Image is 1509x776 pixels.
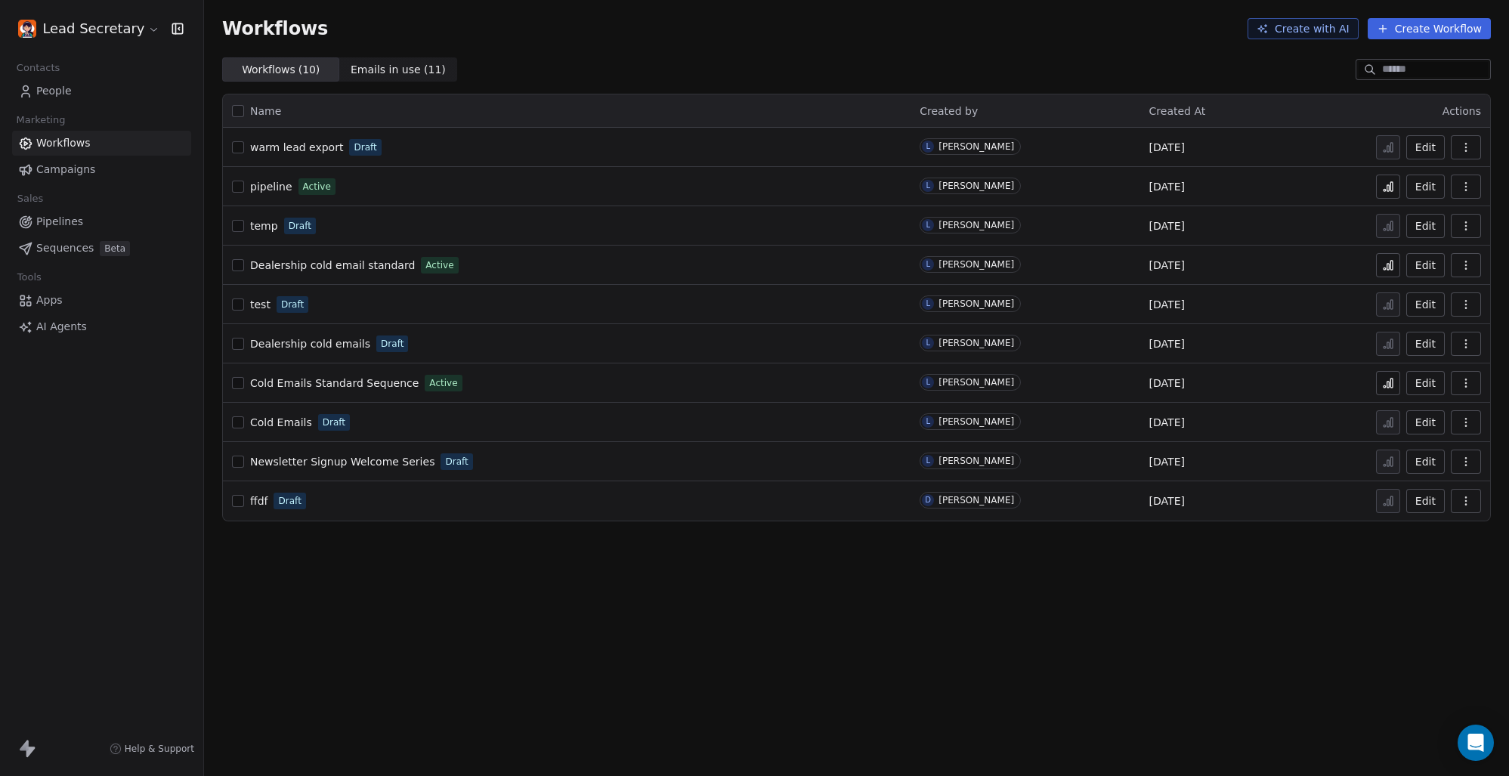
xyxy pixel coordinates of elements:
div: Open Intercom Messenger [1458,725,1494,761]
span: temp [250,220,278,232]
div: [PERSON_NAME] [938,377,1014,388]
a: Dealership cold email standard [250,258,415,273]
div: L [926,141,930,153]
span: [DATE] [1149,493,1185,509]
a: warm lead export [250,140,343,155]
div: L [926,258,930,271]
div: [PERSON_NAME] [938,495,1014,505]
span: Active [303,180,331,193]
span: Created by [920,105,978,117]
span: [DATE] [1149,336,1185,351]
a: Dealership cold emails [250,336,370,351]
button: Edit [1406,292,1445,317]
button: Create with AI [1248,18,1359,39]
div: [PERSON_NAME] [938,220,1014,230]
span: Draft [281,298,304,311]
div: [PERSON_NAME] [938,298,1014,309]
span: Lead Secretary [42,19,144,39]
button: Edit [1406,253,1445,277]
div: [PERSON_NAME] [938,338,1014,348]
span: Contacts [10,57,66,79]
a: Apps [12,288,191,313]
div: L [926,219,930,231]
a: Workflows [12,131,191,156]
span: Marketing [10,109,72,131]
span: Active [425,258,453,272]
span: warm lead export [250,141,343,153]
span: Draft [323,416,345,429]
span: Dealership cold email standard [250,259,415,271]
a: Cold Emails [250,415,312,430]
a: test [250,297,271,312]
span: [DATE] [1149,179,1185,194]
button: Edit [1406,332,1445,356]
button: Edit [1406,214,1445,238]
a: Edit [1406,371,1445,395]
a: temp [250,218,278,233]
img: icon%2001.png [18,20,36,38]
span: Sequences [36,240,94,256]
span: AI Agents [36,319,87,335]
span: [DATE] [1149,454,1185,469]
button: Edit [1406,135,1445,159]
span: Cold Emails Standard Sequence [250,377,419,389]
span: Active [429,376,457,390]
span: Name [250,104,281,119]
div: L [926,337,930,349]
div: L [926,416,930,428]
div: D [925,494,931,506]
button: Edit [1406,175,1445,199]
a: Edit [1406,410,1445,434]
span: Draft [354,141,376,154]
span: Dealership cold emails [250,338,370,350]
a: Pipelines [12,209,191,234]
span: [DATE] [1149,218,1185,233]
span: Created At [1149,105,1206,117]
span: [DATE] [1149,140,1185,155]
button: Edit [1406,489,1445,513]
span: Draft [445,455,468,468]
div: L [926,298,930,310]
span: Draft [381,337,404,351]
span: Apps [36,292,63,308]
div: L [926,376,930,388]
span: pipeline [250,181,292,193]
span: Workflows [36,135,91,151]
span: Campaigns [36,162,95,178]
span: [DATE] [1149,415,1185,430]
span: [DATE] [1149,297,1185,312]
a: Newsletter Signup Welcome Series [250,454,434,469]
span: Draft [278,494,301,508]
button: Edit [1406,450,1445,474]
a: pipeline [250,179,292,194]
span: test [250,298,271,311]
div: L [926,455,930,467]
span: [DATE] [1149,258,1185,273]
a: SequencesBeta [12,236,191,261]
a: ffdf [250,493,267,509]
a: People [12,79,191,104]
div: L [926,180,930,192]
span: Help & Support [125,743,194,755]
div: [PERSON_NAME] [938,416,1014,427]
span: ffdf [250,495,267,507]
span: Emails in use ( 11 ) [351,62,446,78]
span: Draft [289,219,311,233]
span: Actions [1443,105,1481,117]
span: [DATE] [1149,376,1185,391]
div: [PERSON_NAME] [938,181,1014,191]
div: [PERSON_NAME] [938,141,1014,152]
span: Tools [11,266,48,289]
span: Pipelines [36,214,83,230]
button: Lead Secretary [18,16,161,42]
div: [PERSON_NAME] [938,259,1014,270]
span: Workflows [222,18,328,39]
span: Newsletter Signup Welcome Series [250,456,434,468]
